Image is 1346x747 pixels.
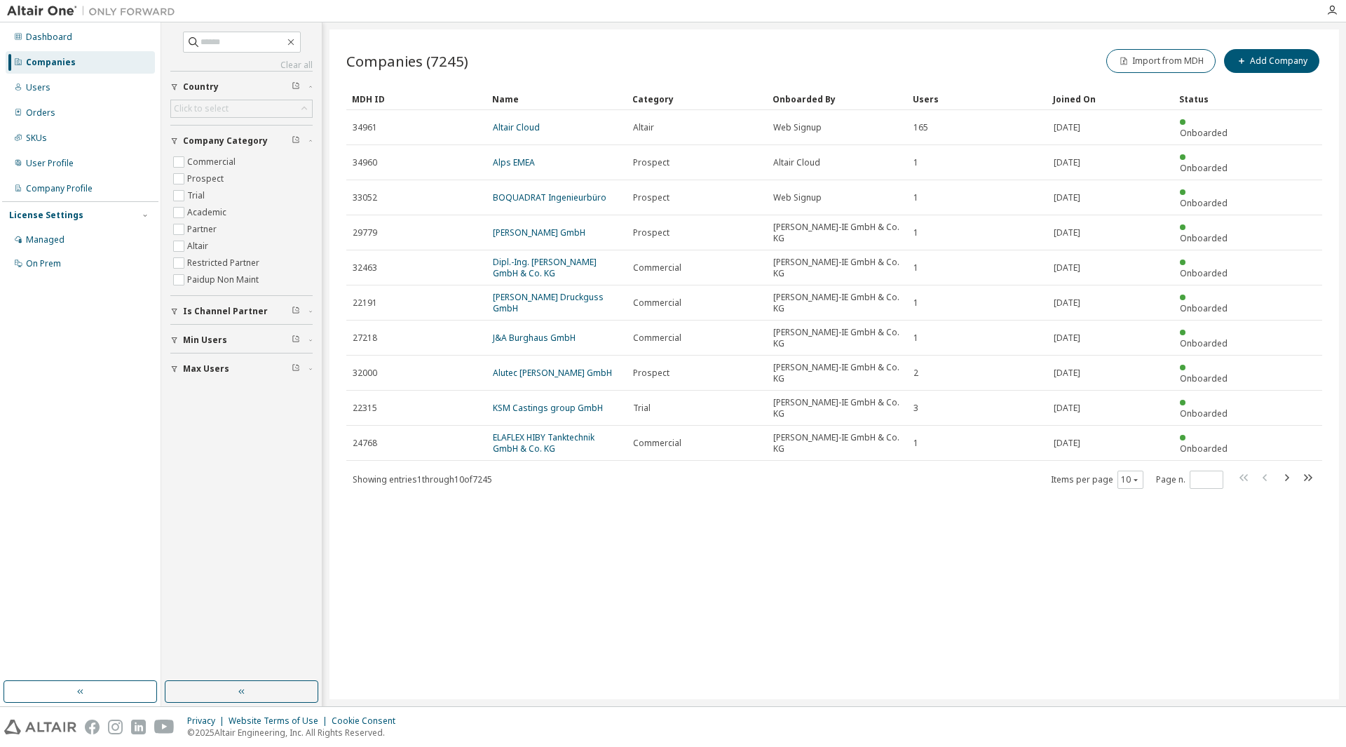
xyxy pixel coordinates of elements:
[108,720,123,734] img: instagram.svg
[85,720,100,734] img: facebook.svg
[1054,192,1080,203] span: [DATE]
[183,306,268,317] span: Is Channel Partner
[493,256,597,279] a: Dipl.-Ing. [PERSON_NAME] GmbH & Co. KG
[353,332,377,344] span: 27218
[7,4,182,18] img: Altair One
[773,157,820,168] span: Altair Cloud
[633,262,681,274] span: Commercial
[1224,49,1319,73] button: Add Company
[1180,302,1228,314] span: Onboarded
[170,60,313,71] a: Clear all
[26,32,72,43] div: Dashboard
[154,720,175,734] img: youtube.svg
[773,327,901,349] span: [PERSON_NAME]-IE GmbH & Co. KG
[1054,297,1080,309] span: [DATE]
[913,368,918,379] span: 2
[1180,337,1228,349] span: Onboarded
[353,368,377,379] span: 32000
[493,121,540,133] a: Altair Cloud
[492,88,621,110] div: Name
[773,192,822,203] span: Web Signup
[493,227,585,238] a: [PERSON_NAME] GmbH
[174,103,229,114] div: Click to select
[187,154,238,170] label: Commercial
[353,473,492,485] span: Showing entries 1 through 10 of 7245
[187,715,229,727] div: Privacy
[1106,49,1216,73] button: Import from MDH
[187,271,261,288] label: Paidup Non Maint
[493,332,576,344] a: J&A Burghaus GmbH
[633,438,681,449] span: Commercial
[913,332,918,344] span: 1
[1054,122,1080,133] span: [DATE]
[633,227,669,238] span: Prospect
[913,192,918,203] span: 1
[187,238,211,255] label: Altair
[633,332,681,344] span: Commercial
[773,122,822,133] span: Web Signup
[1054,403,1080,414] span: [DATE]
[913,157,918,168] span: 1
[773,362,901,384] span: [PERSON_NAME]-IE GmbH & Co. KG
[773,292,901,314] span: [PERSON_NAME]-IE GmbH & Co. KG
[1180,372,1228,384] span: Onboarded
[183,135,268,147] span: Company Category
[183,81,219,93] span: Country
[26,183,93,194] div: Company Profile
[633,297,681,309] span: Commercial
[170,72,313,102] button: Country
[773,432,901,455] span: [PERSON_NAME]-IE GmbH & Co. KG
[26,107,55,119] div: Orders
[170,325,313,356] button: Min Users
[913,262,918,274] span: 1
[1054,438,1080,449] span: [DATE]
[1156,471,1223,489] span: Page n.
[913,88,1042,110] div: Users
[773,88,902,110] div: Onboarded By
[493,367,612,379] a: Alutec [PERSON_NAME] GmbH
[187,727,404,739] p: © 2025 Altair Engineering, Inc. All Rights Reserved.
[633,192,669,203] span: Prospect
[633,403,651,414] span: Trial
[183,363,229,375] span: Max Users
[913,227,918,238] span: 1
[170,296,313,327] button: Is Channel Partner
[353,438,377,449] span: 24768
[353,192,377,203] span: 33052
[352,88,481,110] div: MDH ID
[493,191,606,203] a: BOQUADRAT Ingenieurbüro
[187,187,208,204] label: Trial
[913,438,918,449] span: 1
[633,122,654,133] span: Altair
[4,720,76,734] img: altair_logo.svg
[292,335,300,346] span: Clear filter
[1054,368,1080,379] span: [DATE]
[1051,471,1143,489] span: Items per page
[773,257,901,279] span: [PERSON_NAME]-IE GmbH & Co. KG
[187,221,219,238] label: Partner
[26,258,61,269] div: On Prem
[9,210,83,221] div: License Settings
[353,227,377,238] span: 29779
[1180,232,1228,244] span: Onboarded
[913,297,918,309] span: 1
[187,170,226,187] label: Prospect
[292,306,300,317] span: Clear filter
[26,234,64,245] div: Managed
[1054,227,1080,238] span: [DATE]
[183,335,227,346] span: Min Users
[493,431,594,455] a: ELAFLEX HIBY Tanktechnik GmbH & Co. KG
[632,88,761,110] div: Category
[170,126,313,156] button: Company Category
[493,291,604,314] a: [PERSON_NAME] Druckguss GmbH
[633,157,669,168] span: Prospect
[131,720,146,734] img: linkedin.svg
[1180,267,1228,279] span: Onboarded
[187,204,229,221] label: Academic
[292,363,300,375] span: Clear filter
[292,135,300,147] span: Clear filter
[346,51,468,71] span: Companies (7245)
[493,156,535,168] a: Alps EMEA
[353,157,377,168] span: 34960
[1054,332,1080,344] span: [DATE]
